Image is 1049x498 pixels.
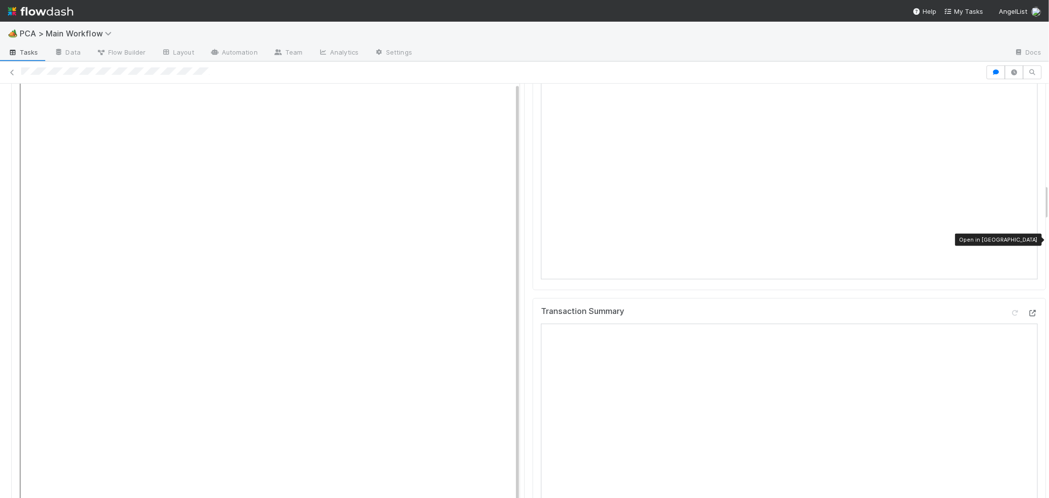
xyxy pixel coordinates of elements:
a: Layout [153,45,202,61]
a: Data [46,45,89,61]
a: Team [266,45,310,61]
span: My Tasks [944,7,983,15]
span: PCA > Main Workflow [20,29,117,38]
a: Docs [1006,45,1049,61]
a: Flow Builder [89,45,153,61]
span: Flow Builder [96,47,146,57]
img: avatar_0d9988fd-9a15-4cc7-ad96-88feab9e0fa9.png [1031,7,1041,17]
span: 🏕️ [8,29,18,37]
a: Automation [202,45,266,61]
span: AngelList [999,7,1027,15]
div: Help [913,6,936,16]
h5: Transaction Summary [541,307,624,316]
a: Analytics [310,45,366,61]
span: Tasks [8,47,38,57]
a: My Tasks [944,6,983,16]
img: logo-inverted-e16ddd16eac7371096b0.svg [8,3,73,20]
a: Settings [366,45,420,61]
